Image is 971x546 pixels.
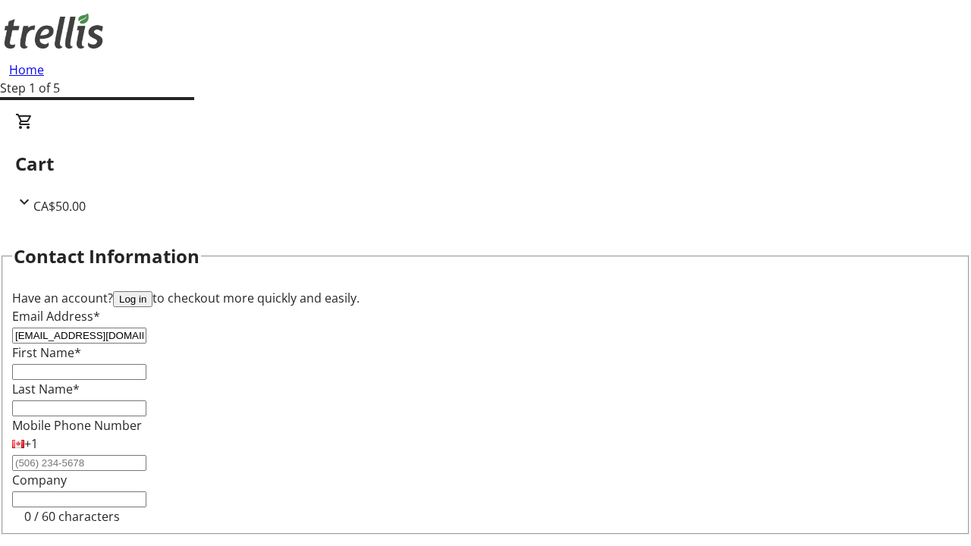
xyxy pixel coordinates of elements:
[14,243,200,270] h2: Contact Information
[12,381,80,397] label: Last Name*
[12,455,146,471] input: (506) 234-5678
[24,508,120,525] tr-character-limit: 0 / 60 characters
[12,472,67,488] label: Company
[15,112,956,215] div: CartCA$50.00
[12,417,142,434] label: Mobile Phone Number
[12,308,100,325] label: Email Address*
[113,291,152,307] button: Log in
[33,198,86,215] span: CA$50.00
[12,344,81,361] label: First Name*
[15,150,956,177] h2: Cart
[12,289,959,307] div: Have an account? to checkout more quickly and easily.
